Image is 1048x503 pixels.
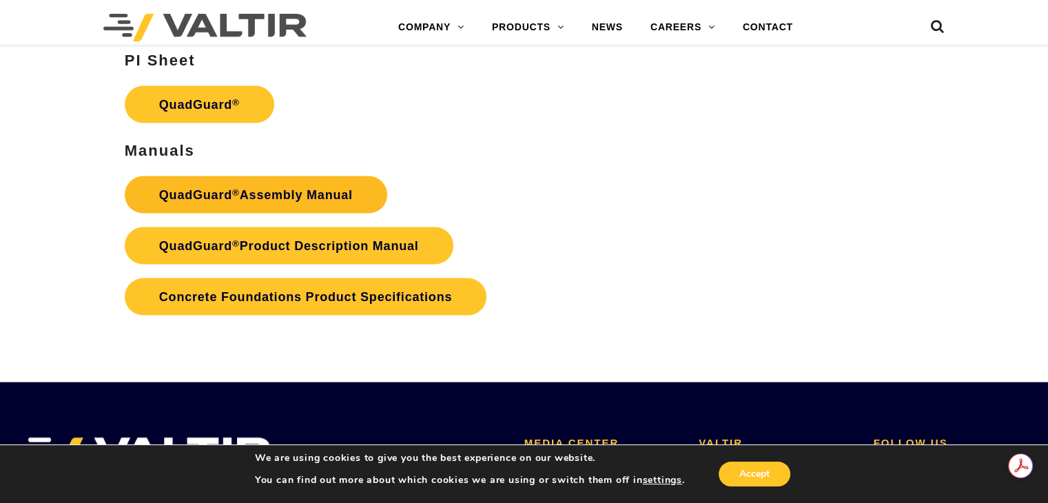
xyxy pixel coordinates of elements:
strong: PI Sheet [125,52,196,69]
a: Concrete Foundations Product Specifications [125,278,486,316]
p: You can find out more about which cookies we are using or switch them off in . [255,474,685,486]
h2: VALTIR [699,438,852,449]
a: QuadGuard® [125,86,274,123]
p: We are using cookies to give you the best experience on our website. [255,452,685,464]
sup: ® [232,97,240,107]
a: CAREERS [637,14,729,41]
button: settings [642,474,681,486]
a: PRODUCTS [478,14,578,41]
sup: ® [232,238,240,249]
sup: ® [232,187,240,198]
a: CONTACT [729,14,807,41]
h2: FOLLOW US [874,438,1027,449]
h2: MEDIA CENTER [524,438,678,449]
button: Accept [719,462,790,486]
a: NEWS [578,14,637,41]
a: QuadGuard®Product Description Manual [125,227,453,265]
img: VALTIR [21,438,271,472]
img: Valtir [103,14,307,41]
a: COMPANY [384,14,478,41]
strong: Manuals [125,142,195,159]
a: QuadGuard®Assembly Manual [125,176,387,214]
